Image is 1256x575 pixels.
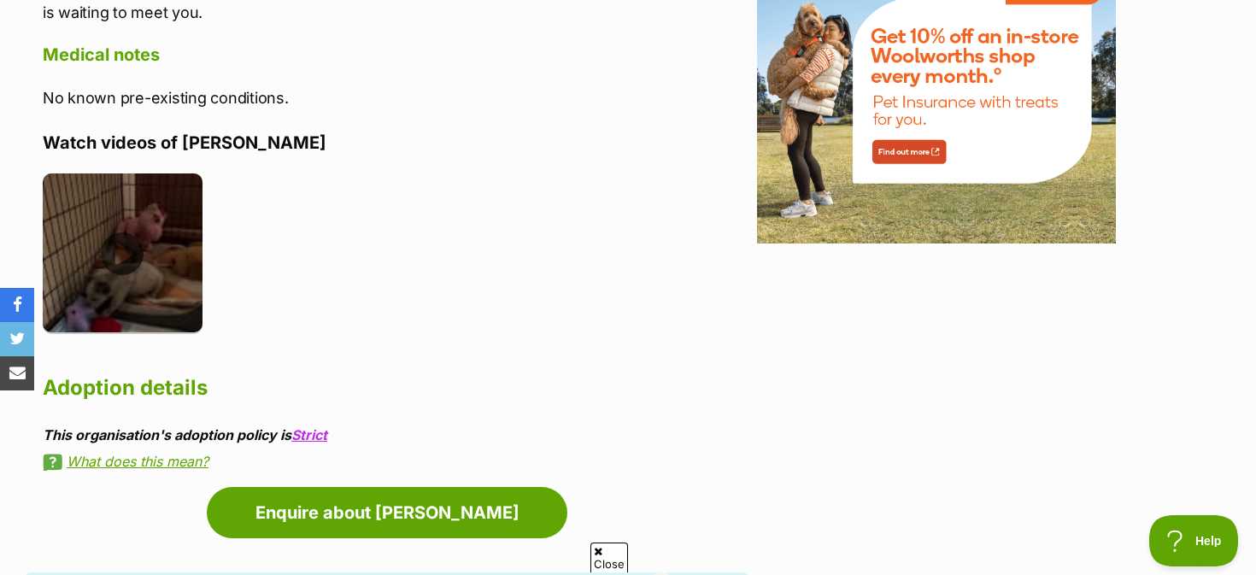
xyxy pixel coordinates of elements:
[1149,515,1239,566] iframe: Help Scout Beacon - Open
[43,44,748,66] h4: Medical notes
[43,173,202,333] img: zpzebhyxi3c6pmohwmik.jpg
[43,132,748,154] h4: Watch videos of [PERSON_NAME]
[207,487,567,538] a: Enquire about [PERSON_NAME]
[291,426,327,443] a: Strict
[43,86,748,109] p: No known pre-existing conditions.
[43,369,748,407] h2: Adoption details
[43,427,748,443] div: This organisation's adoption policy is
[43,454,748,469] a: What does this mean?
[590,543,628,572] span: Close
